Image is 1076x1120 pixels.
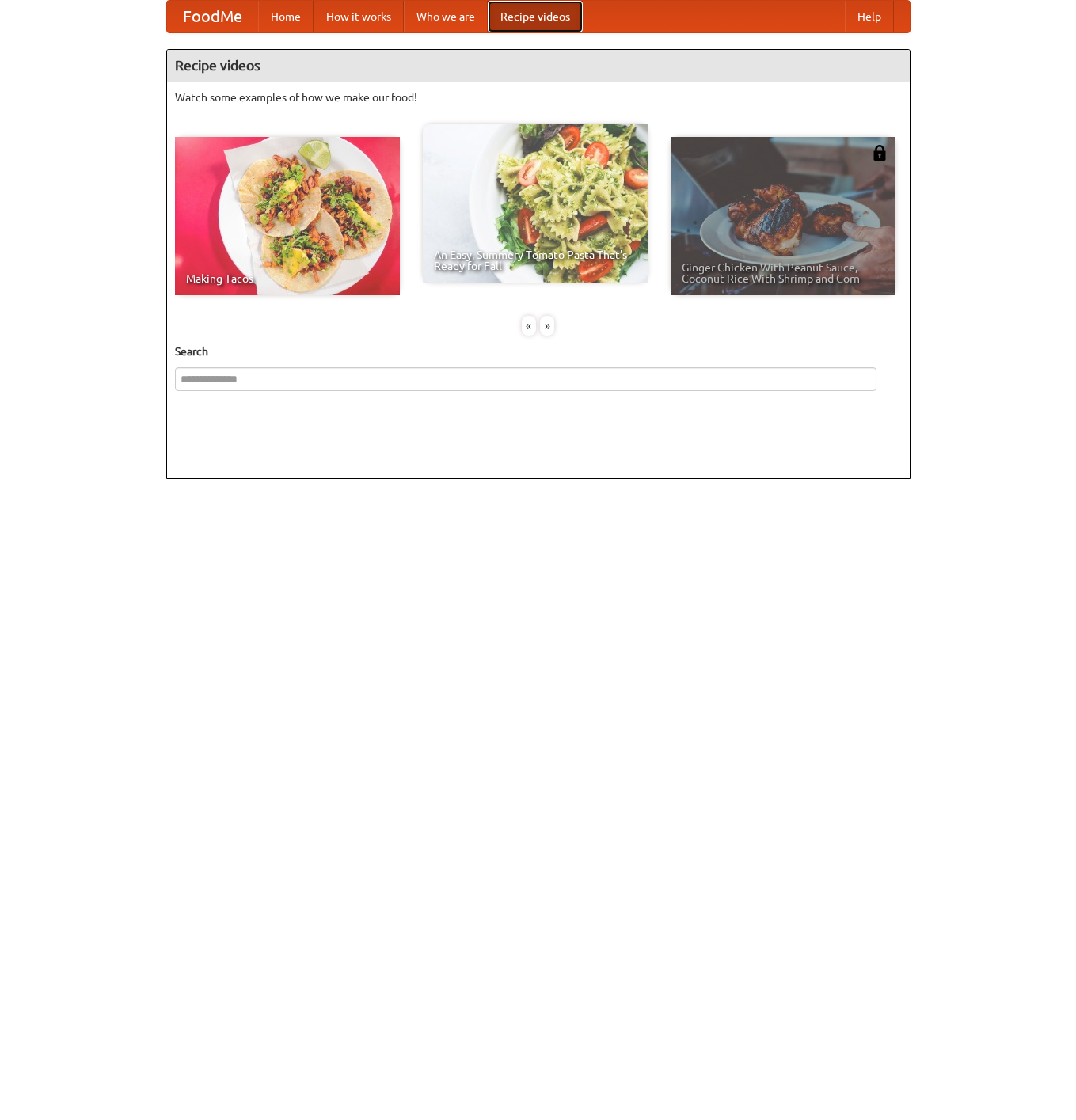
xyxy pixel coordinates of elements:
div: » [540,316,554,336]
a: How it works [314,1,404,32]
img: 483408.png [872,145,888,161]
a: Help [845,1,894,32]
a: Recipe videos [488,1,583,32]
span: Making Tacos [186,273,389,284]
h4: Recipe videos [167,50,910,82]
h5: Search [175,344,902,359]
a: An Easy, Summery Tomato Pasta That's Ready for Fall [423,124,648,283]
div: « [522,316,536,336]
a: Who we are [404,1,488,32]
span: An Easy, Summery Tomato Pasta That's Ready for Fall [434,249,637,271]
p: Watch some examples of how we make our food! [175,89,902,105]
a: FoodMe [167,1,258,32]
a: Making Tacos [175,137,400,295]
a: Home [258,1,314,32]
